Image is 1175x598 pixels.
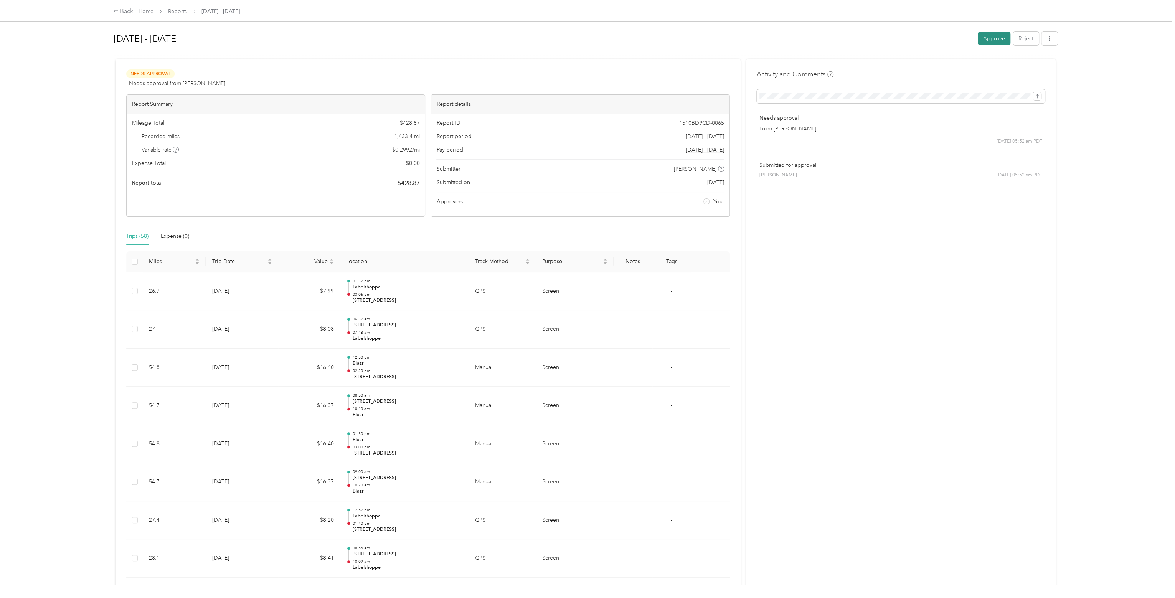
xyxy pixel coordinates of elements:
[679,119,724,127] span: 1510BD9CD-0065
[671,555,672,561] span: -
[353,360,463,367] p: Blazr
[707,178,724,186] span: [DATE]
[206,387,278,425] td: [DATE]
[671,402,672,409] span: -
[1132,555,1175,598] iframe: Everlance-gr Chat Button Frame
[353,483,463,488] p: 10:20 am
[353,513,463,520] p: Labelshoppe
[278,425,340,463] td: $16.40
[614,251,652,272] th: Notes
[143,463,206,501] td: 54.7
[978,32,1010,45] button: Approve
[206,272,278,311] td: [DATE]
[392,146,419,154] span: $ 0.2992 / mi
[353,431,463,437] p: 01:30 pm
[353,292,463,297] p: 03:06 pm
[278,539,340,578] td: $8.41
[759,172,797,179] span: [PERSON_NAME]
[353,406,463,412] p: 10:10 am
[126,232,149,241] div: Trips (58)
[353,488,463,495] p: Blazr
[329,261,334,265] span: caret-down
[536,463,614,501] td: Screen
[143,310,206,349] td: 27
[671,478,672,485] span: -
[284,258,328,265] span: Value
[542,258,601,265] span: Purpose
[759,114,1042,122] p: Needs approval
[353,445,463,450] p: 03:00 pm
[394,132,419,140] span: 1,433.4 mi
[671,364,672,371] span: -
[340,251,469,272] th: Location
[142,132,180,140] span: Recorded miles
[353,521,463,526] p: 01:40 pm
[143,539,206,578] td: 28.1
[353,545,463,551] p: 08:55 am
[143,425,206,463] td: 54.8
[353,474,463,481] p: [STREET_ADDRESS]
[143,272,206,311] td: 26.7
[469,310,536,349] td: GPS
[143,349,206,387] td: 54.8
[206,310,278,349] td: [DATE]
[161,232,189,241] div: Expense (0)
[536,501,614,540] td: Screen
[353,284,463,291] p: Labelshoppe
[469,349,536,387] td: Manual
[475,258,524,265] span: Track Method
[201,7,240,15] span: [DATE] - [DATE]
[759,125,1042,133] p: From [PERSON_NAME]
[686,132,724,140] span: [DATE] - [DATE]
[142,146,179,154] span: Variable rate
[195,261,200,265] span: caret-down
[206,539,278,578] td: [DATE]
[469,539,536,578] td: GPS
[113,7,133,16] div: Back
[353,330,463,335] p: 07:18 am
[353,393,463,398] p: 08:50 am
[143,387,206,425] td: 54.7
[536,251,614,272] th: Purpose
[143,501,206,540] td: 27.4
[132,119,164,127] span: Mileage Total
[469,463,536,501] td: Manual
[278,349,340,387] td: $16.40
[206,463,278,501] td: [DATE]
[353,564,463,571] p: Labelshoppe
[278,387,340,425] td: $16.37
[671,440,672,447] span: -
[143,251,206,272] th: Miles
[127,95,425,114] div: Report Summary
[212,258,266,265] span: Trip Date
[759,161,1042,169] p: Submitted for approval
[525,261,530,265] span: caret-down
[278,463,340,501] td: $16.37
[436,132,471,140] span: Report period
[149,258,193,265] span: Miles
[168,8,187,15] a: Reports
[353,398,463,405] p: [STREET_ADDRESS]
[652,251,691,272] th: Tags
[267,257,272,262] span: caret-up
[129,79,225,87] span: Needs approval from [PERSON_NAME]
[353,335,463,342] p: Labelshoppe
[525,257,530,262] span: caret-up
[353,551,463,558] p: [STREET_ADDRESS]
[206,501,278,540] td: [DATE]
[114,30,972,48] h1: Aug 1 - 31, 2025
[206,349,278,387] td: [DATE]
[603,261,607,265] span: caret-down
[431,95,729,114] div: Report details
[1013,32,1039,45] button: Reject
[603,257,607,262] span: caret-up
[436,146,463,154] span: Pay period
[353,469,463,474] p: 09:00 am
[206,251,278,272] th: Trip Date
[353,559,463,564] p: 10:09 am
[126,69,175,78] span: Needs Approval
[278,251,340,272] th: Value
[671,326,672,332] span: -
[469,272,536,311] td: GPS
[469,425,536,463] td: Manual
